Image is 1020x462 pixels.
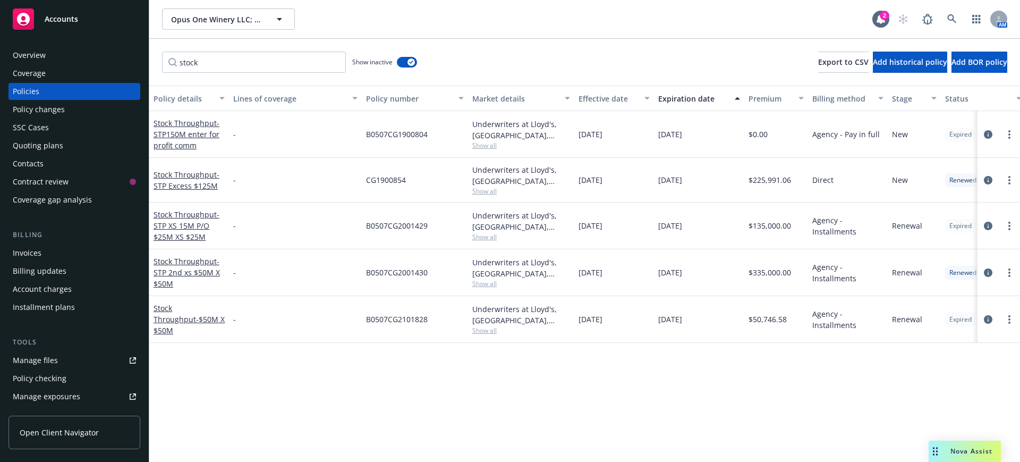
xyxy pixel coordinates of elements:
[149,86,229,111] button: Policy details
[233,174,236,186] span: -
[233,267,236,278] span: -
[892,220,922,231] span: Renewal
[13,173,69,190] div: Contract review
[982,174,994,187] a: circleInformation
[154,170,219,191] a: Stock Throughput
[8,83,140,100] a: Policies
[472,141,570,150] span: Show all
[472,119,570,141] div: Underwriters at Lloyd's, [GEOGRAPHIC_DATA], [PERSON_NAME] of [GEOGRAPHIC_DATA], Price Forbes & Pa...
[929,441,942,462] div: Drag to move
[472,164,570,187] div: Underwriters at Lloyd's, [GEOGRAPHIC_DATA], [PERSON_NAME] of [GEOGRAPHIC_DATA], Price Forbes & Pa...
[13,281,72,298] div: Account charges
[472,232,570,241] span: Show all
[162,9,295,30] button: Opus One Winery LLC; Opus One International SARL
[966,9,987,30] a: Switch app
[13,370,66,387] div: Policy checking
[574,86,654,111] button: Effective date
[472,304,570,326] div: Underwriters at Lloyd's, [GEOGRAPHIC_DATA], [PERSON_NAME] of [GEOGRAPHIC_DATA], Price Forbes & Pa...
[8,119,140,136] a: SSC Cases
[892,9,914,30] a: Start snowing
[366,93,452,104] div: Policy number
[233,220,236,231] span: -
[154,118,219,150] a: Stock Throughput
[154,256,220,289] a: Stock Throughput
[951,52,1007,73] button: Add BOR policy
[749,129,768,140] span: $0.00
[366,220,428,231] span: B0507CG2001429
[352,57,393,66] span: Show inactive
[749,314,787,325] span: $50,746.58
[949,221,972,231] span: Expired
[818,52,869,73] button: Export to CSV
[154,303,225,335] a: Stock Throughput
[579,174,602,186] span: [DATE]
[154,209,219,242] a: Stock Throughput
[982,266,994,279] a: circleInformation
[8,281,140,298] a: Account charges
[892,129,908,140] span: New
[472,279,570,288] span: Show all
[654,86,744,111] button: Expiration date
[982,313,994,326] a: circleInformation
[162,52,346,73] input: Filter by keyword...
[472,326,570,335] span: Show all
[873,57,947,67] span: Add historical policy
[8,173,140,190] a: Contract review
[8,101,140,118] a: Policy changes
[362,86,468,111] button: Policy number
[472,93,558,104] div: Market details
[658,174,682,186] span: [DATE]
[45,15,78,23] span: Accounts
[8,230,140,240] div: Billing
[949,130,972,139] span: Expired
[749,174,791,186] span: $225,991.06
[154,209,219,242] span: - STP XS 15M P/O $25M XS $25M
[154,256,220,289] span: - STP 2nd xs $50M X $50M
[579,314,602,325] span: [DATE]
[171,14,263,25] span: Opus One Winery LLC; Opus One International SARL
[233,93,346,104] div: Lines of coverage
[8,47,140,64] a: Overview
[233,129,236,140] span: -
[949,315,972,324] span: Expired
[154,314,225,335] span: - $50M X $50M
[812,262,883,284] span: Agency - Installments
[8,388,140,405] a: Manage exposures
[472,187,570,196] span: Show all
[13,352,58,369] div: Manage files
[892,267,922,278] span: Renewal
[579,267,602,278] span: [DATE]
[366,129,428,140] span: B0507CG1900804
[808,86,888,111] button: Billing method
[749,220,791,231] span: $135,000.00
[13,191,92,208] div: Coverage gap analysis
[812,215,883,237] span: Agency - Installments
[13,245,41,262] div: Invoices
[8,352,140,369] a: Manage files
[658,220,682,231] span: [DATE]
[366,174,406,186] span: CG1900854
[749,93,792,104] div: Premium
[8,65,140,82] a: Coverage
[1003,128,1016,141] a: more
[8,263,140,280] a: Billing updates
[880,11,889,20] div: 2
[154,170,219,191] span: - STP Excess $125M
[873,52,947,73] button: Add historical policy
[658,129,682,140] span: [DATE]
[949,175,976,185] span: Renewed
[229,86,362,111] button: Lines of coverage
[13,47,46,64] div: Overview
[154,118,219,150] span: - STP150M enter for profit comm
[892,93,925,104] div: Stage
[472,210,570,232] div: Underwriters at Lloyd's, [GEOGRAPHIC_DATA], [PERSON_NAME] of [GEOGRAPHIC_DATA], Price Forbes & Pa...
[13,101,65,118] div: Policy changes
[8,406,140,423] a: Manage certificates
[366,267,428,278] span: B0507CG2001430
[13,263,66,280] div: Billing updates
[8,191,140,208] a: Coverage gap analysis
[658,267,682,278] span: [DATE]
[20,427,99,438] span: Open Client Navigator
[8,155,140,172] a: Contacts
